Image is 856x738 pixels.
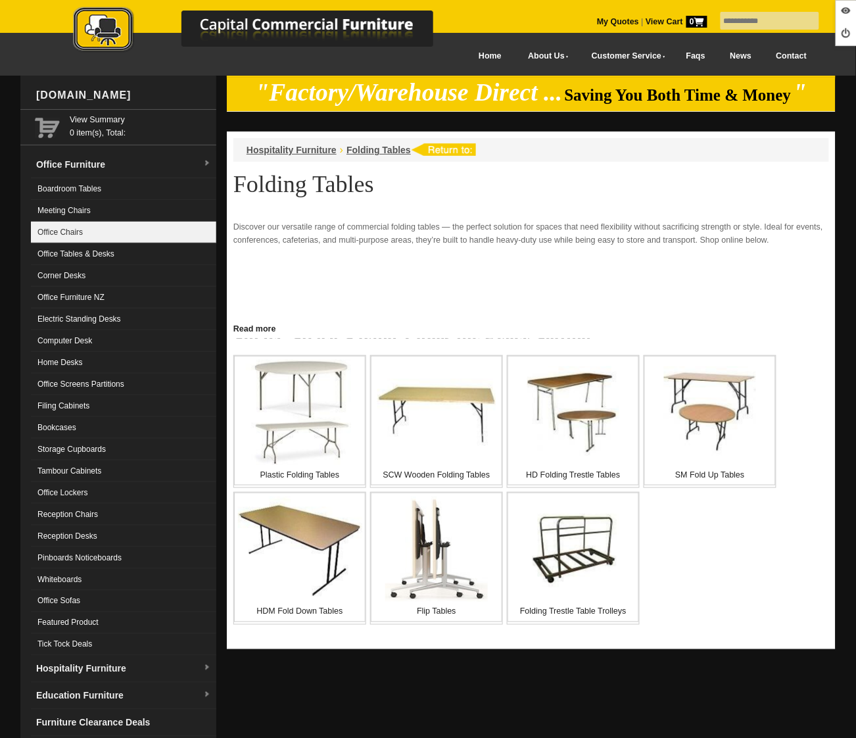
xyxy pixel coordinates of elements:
a: Office Sofas [31,591,216,612]
a: Hospitality Furniture [247,145,337,155]
p: Folding Trestle Table Trolleys [508,605,638,618]
a: Furniture Clearance Deals [31,710,216,737]
a: HDM Fold Down Tables HDM Fold Down Tables [233,492,366,625]
a: Folding Tables [346,145,411,155]
span: 0 item(s), Total: [70,113,211,137]
a: Corner Desks [31,265,216,287]
h1: Folding Tables [233,172,829,197]
strong: View Cart [646,17,707,26]
a: Office Lockers [31,482,216,504]
img: Plastic Folding Tables [246,360,354,465]
a: News [718,41,764,71]
a: Hospitality Furnituredropdown [31,656,216,683]
a: View Cart0 [644,17,707,26]
img: HD Folding Trestle Tables [527,366,619,458]
a: Plastic Folding Tables Plastic Folding Tables [233,355,366,488]
a: Office Furnituredropdown [31,151,216,178]
li: › [340,143,343,157]
a: SM Fold Up Tables SM Fold Up Tables [644,355,776,488]
img: Capital Commercial Furniture Logo [37,7,497,55]
p: Plastic Folding Tables [235,468,365,481]
p: SCW Wooden Folding Tables [371,468,502,481]
a: Contact [764,41,819,71]
a: About Us [514,41,577,71]
a: Boardroom Tables [31,178,216,200]
a: Flip Tables Flip Tables [370,492,503,625]
img: Folding Trestle Table Trolleys [527,503,619,595]
a: Computer Desk [31,330,216,352]
a: My Quotes [597,17,639,26]
a: Office Tables & Desks [31,243,216,265]
img: SCW Wooden Folding Tables [377,379,496,446]
div: [DOMAIN_NAME] [31,76,216,115]
a: Filing Cabinets [31,395,216,417]
a: Tambour Cabinets [31,460,216,482]
a: View Summary [70,113,211,126]
a: Whiteboards [31,569,216,591]
p: Discover our versatile range of commercial folding tables — the perfect solution for spaces that ... [233,220,829,247]
a: Featured Product [31,612,216,634]
a: Electric Standing Desks [31,308,216,330]
span: Saving You Both Time & Money [565,86,792,104]
img: SM Fold Up Tables [664,366,756,458]
a: Folding Trestle Table Trolleys Folding Trestle Table Trolleys [507,492,640,625]
a: Storage Cupboards [31,439,216,460]
p: HD Folding Trestle Tables [508,468,638,481]
img: dropdown [203,160,211,168]
a: Pinboards Noticeboards [31,547,216,569]
img: Flip Tables [385,497,487,602]
a: Education Furnituredropdown [31,683,216,710]
p: Flip Tables [371,605,502,618]
a: Office Screens Partitions [31,374,216,395]
a: Office Chairs [31,222,216,243]
a: Meeting Chairs [31,200,216,222]
img: HDM Fold Down Tables [238,497,362,602]
img: return to [411,143,476,156]
em: " [794,79,807,106]
span: 0 [686,16,707,28]
a: Tick Tock Deals [31,634,216,656]
img: dropdown [203,664,211,672]
a: Home Desks [31,352,216,374]
a: Customer Service [577,41,674,71]
a: Bookcases [31,417,216,439]
p: SM Fold Up Tables [645,468,775,481]
a: Reception Desks [31,526,216,547]
a: Capital Commercial Furniture Logo [37,7,497,59]
img: dropdown [203,691,211,699]
a: SCW Wooden Folding Tables SCW Wooden Folding Tables [370,355,503,488]
em: "Factory/Warehouse Direct ... [256,79,563,106]
a: Faqs [674,41,718,71]
p: HDM Fold Down Tables [235,605,365,618]
a: Office Furniture NZ [31,287,216,308]
a: HD Folding Trestle Tables HD Folding Trestle Tables [507,355,640,488]
a: Reception Chairs [31,504,216,526]
a: Click to read more [227,319,836,335]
